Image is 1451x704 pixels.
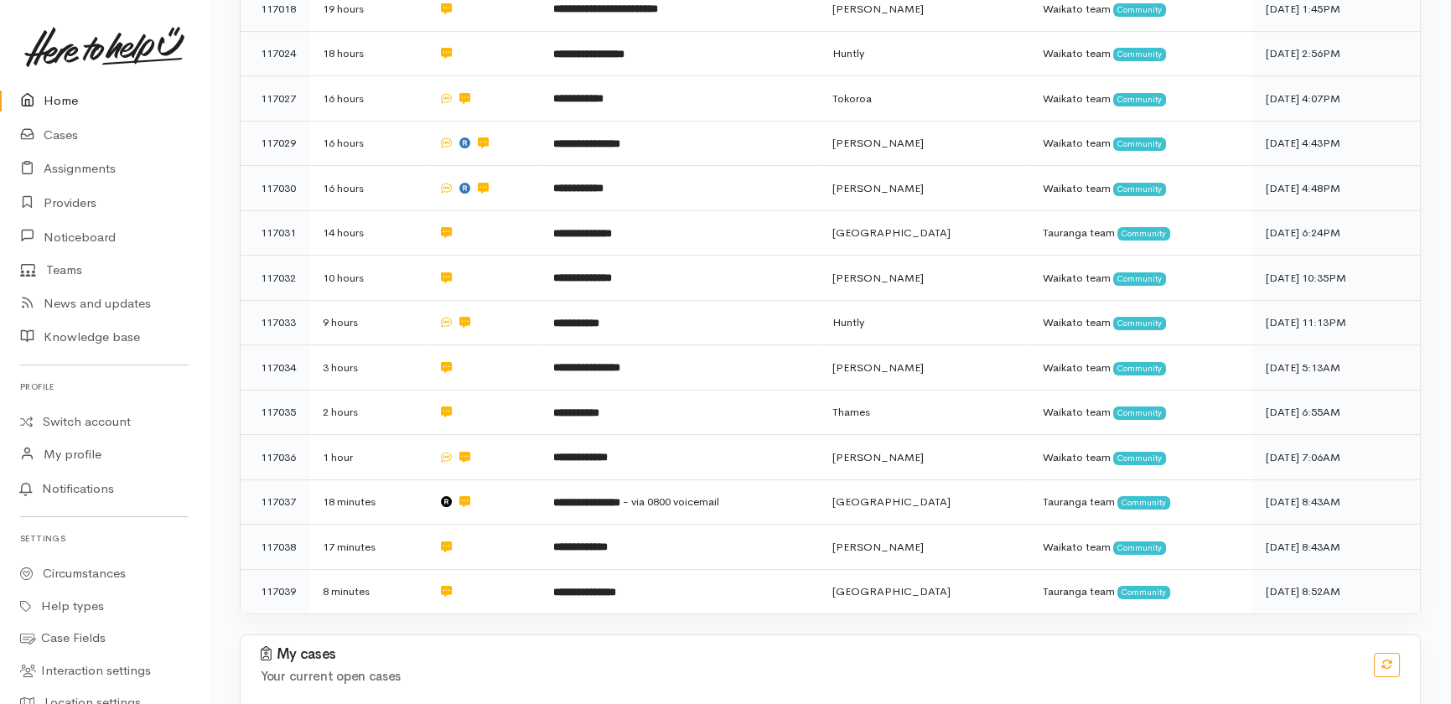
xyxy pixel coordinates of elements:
span: [PERSON_NAME] [832,181,924,195]
td: [DATE] 4:48PM [1252,166,1420,211]
td: 16 hours [309,76,425,122]
td: 117027 [241,76,309,122]
span: [PERSON_NAME] [832,2,924,16]
td: Waikato team [1029,256,1252,301]
td: Waikato team [1029,345,1252,391]
td: 117024 [241,31,309,76]
span: [PERSON_NAME] [832,450,924,464]
span: Community [1113,452,1166,465]
span: [GEOGRAPHIC_DATA] [832,584,951,598]
span: Community [1113,137,1166,151]
td: Waikato team [1029,121,1252,166]
td: [DATE] 2:56PM [1252,31,1420,76]
td: 17 minutes [309,525,425,570]
td: [DATE] 8:43AM [1252,525,1420,570]
td: [DATE] 4:43PM [1252,121,1420,166]
span: [PERSON_NAME] [832,540,924,554]
td: Tauranga team [1029,479,1252,525]
td: 117029 [241,121,309,166]
td: 2 hours [309,390,425,435]
td: Waikato team [1029,435,1252,480]
td: 117032 [241,256,309,301]
td: [DATE] 7:06AM [1252,435,1420,480]
td: [DATE] 11:13PM [1252,300,1420,345]
span: Huntly [832,315,864,329]
td: 117034 [241,345,309,391]
td: 18 hours [309,31,425,76]
td: [DATE] 10:35PM [1252,256,1420,301]
span: Thames [832,405,870,419]
span: Community [1113,3,1166,17]
span: [PERSON_NAME] [832,360,924,375]
span: Community [1113,183,1166,196]
td: Waikato team [1029,300,1252,345]
td: 117037 [241,479,309,525]
td: [DATE] 8:52AM [1252,569,1420,613]
h3: My cases [261,646,1354,663]
span: Huntly [832,46,864,60]
td: 10 hours [309,256,425,301]
span: Community [1113,93,1166,106]
td: Waikato team [1029,166,1252,211]
td: 117035 [241,390,309,435]
td: 3 hours [309,345,425,391]
span: Community [1113,406,1166,420]
td: 18 minutes [309,479,425,525]
span: Tokoroa [832,91,872,106]
span: Community [1113,48,1166,61]
td: [DATE] 8:43AM [1252,479,1420,525]
td: 8 minutes [309,569,425,613]
td: Waikato team [1029,390,1252,435]
td: Waikato team [1029,31,1252,76]
span: Community [1117,496,1170,510]
span: [GEOGRAPHIC_DATA] [832,225,951,240]
td: Tauranga team [1029,210,1252,256]
td: 16 hours [309,121,425,166]
span: Community [1117,586,1170,599]
span: Community [1113,362,1166,375]
span: [PERSON_NAME] [832,271,924,285]
td: 117033 [241,300,309,345]
td: 117030 [241,166,309,211]
span: - via 0800 voicemail [623,494,719,509]
span: [GEOGRAPHIC_DATA] [832,494,951,509]
td: 117031 [241,210,309,256]
td: Waikato team [1029,76,1252,122]
td: 16 hours [309,166,425,211]
td: 117036 [241,435,309,480]
td: Tauranga team [1029,569,1252,613]
h6: Profile [20,375,189,398]
td: Waikato team [1029,525,1252,570]
td: [DATE] 5:13AM [1252,345,1420,391]
span: Community [1113,541,1166,555]
td: [DATE] 6:55AM [1252,390,1420,435]
td: [DATE] 4:07PM [1252,76,1420,122]
h6: Settings [20,527,189,550]
td: [DATE] 6:24PM [1252,210,1420,256]
span: [PERSON_NAME] [832,136,924,150]
span: Community [1113,272,1166,286]
span: Community [1117,227,1170,241]
td: 117038 [241,525,309,570]
h4: Your current open cases [261,670,1354,684]
td: 9 hours [309,300,425,345]
td: 14 hours [309,210,425,256]
span: Community [1113,317,1166,330]
td: 1 hour [309,435,425,480]
td: 117039 [241,569,309,613]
